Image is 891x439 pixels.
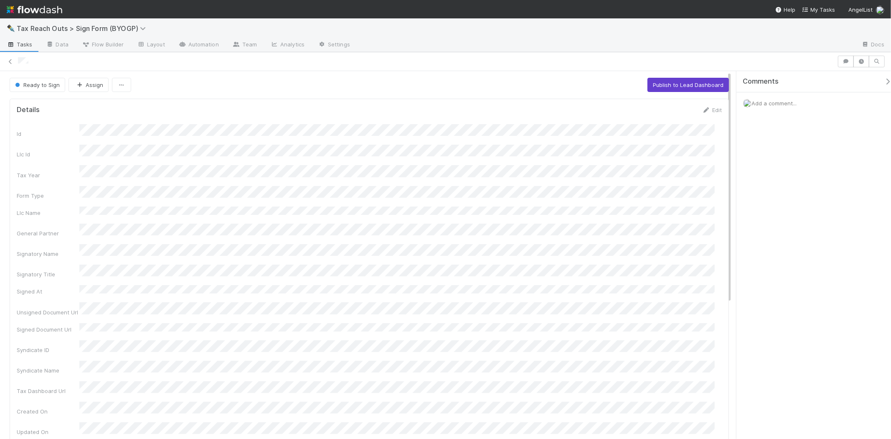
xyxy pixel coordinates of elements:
span: Comments [743,77,779,86]
button: Assign [69,78,109,92]
div: Signatory Title [17,270,79,278]
span: Flow Builder [82,40,124,48]
a: My Tasks [802,5,835,14]
img: logo-inverted-e16ddd16eac7371096b0.svg [7,3,62,17]
div: Llc Id [17,150,79,158]
a: Data [39,38,75,52]
span: Tax Reach Outs > Sign Form (BYOGP) [17,24,150,33]
div: Help [775,5,795,14]
span: Ready to Sign [13,82,60,88]
div: Tax Dashboard Url [17,387,79,395]
a: Docs [855,38,891,52]
div: Tax Year [17,171,79,179]
div: Updated On [17,428,79,436]
img: avatar_66854b90-094e-431f-b713-6ac88429a2b8.png [876,6,884,14]
span: Add a comment... [751,100,797,107]
div: Llc Name [17,209,79,217]
div: Form Type [17,191,79,200]
a: Settings [311,38,357,52]
img: avatar_66854b90-094e-431f-b713-6ac88429a2b8.png [743,99,751,107]
a: Team [226,38,264,52]
div: Unsigned Document Url [17,308,79,316]
a: Flow Builder [75,38,130,52]
span: My Tasks [802,6,835,13]
div: Created On [17,407,79,416]
div: Syndicate ID [17,346,79,354]
a: Edit [702,107,722,113]
span: AngelList [848,6,873,13]
h5: Details [17,106,40,114]
div: Signed Document Url [17,325,79,334]
div: General Partner [17,229,79,237]
div: Syndicate Name [17,366,79,375]
span: Tasks [7,40,33,48]
div: Signed At [17,287,79,296]
button: Ready to Sign [10,78,65,92]
span: ✒️ [7,25,15,32]
div: Id [17,130,79,138]
div: Signatory Name [17,250,79,258]
a: Analytics [264,38,311,52]
a: Automation [172,38,226,52]
a: Layout [130,38,172,52]
button: Publish to Lead Dashboard [647,78,729,92]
